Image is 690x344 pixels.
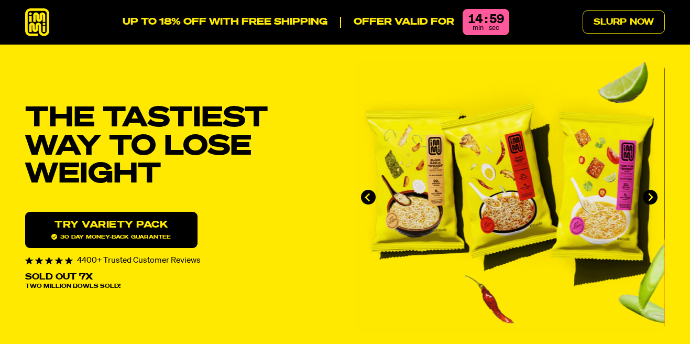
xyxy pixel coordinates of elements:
[25,273,93,282] p: Sold Out 7X
[473,25,484,31] span: min
[468,13,483,26] div: 14
[489,25,499,31] span: sec
[643,190,658,205] button: Next slide
[485,13,487,26] div: :
[583,10,665,34] a: Slurp Now
[489,13,504,26] div: 59
[354,61,665,334] div: immi slideshow
[25,284,121,289] span: Two Million Bowls Sold!
[25,105,337,189] h1: THE TASTIEST WAY TO LOSE WEIGHT
[51,234,171,240] span: 30 day money-back guarantee
[340,17,454,28] p: Offer valid for
[361,190,376,205] button: Go to last slide
[123,17,327,28] p: UP TO 18% OFF WITH FREE SHIPPING
[25,212,198,248] a: Try variety Pack30 day money-back guarantee
[25,256,337,265] div: 4400+ Trusted Customer Reviews
[353,61,665,334] li: 1 of 4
